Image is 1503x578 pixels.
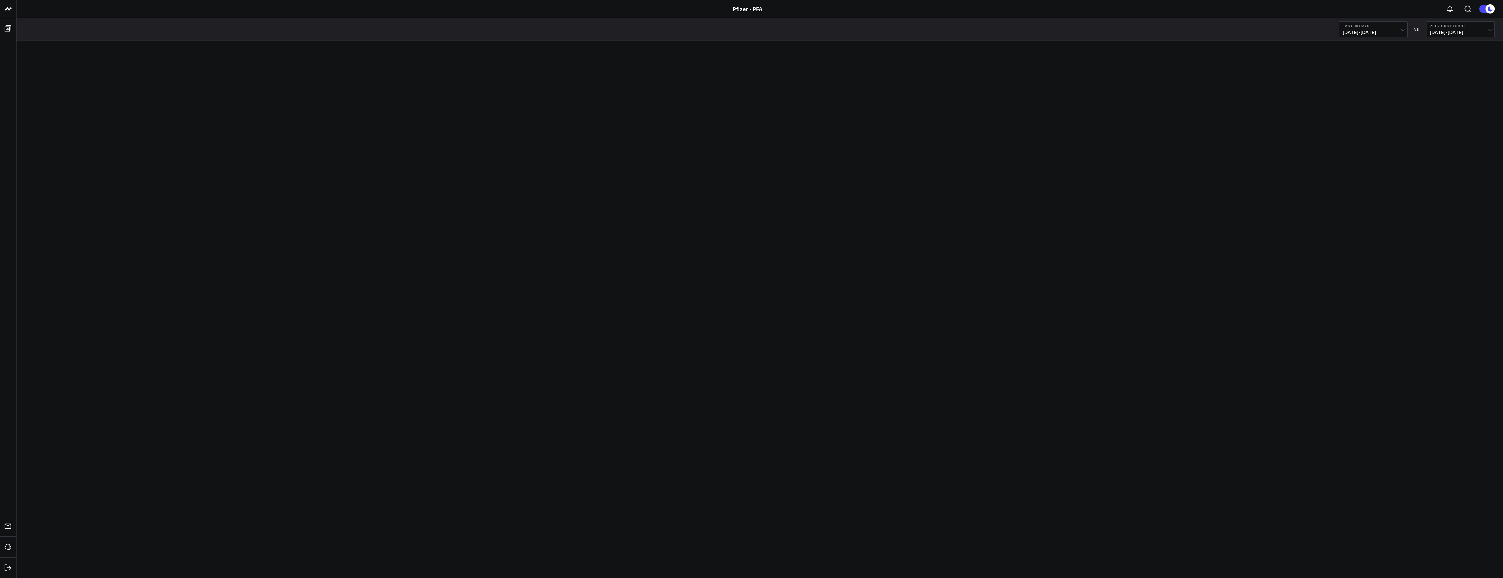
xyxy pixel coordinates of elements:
[733,5,762,13] a: Pfizer - PFA
[1430,30,1491,35] span: [DATE] - [DATE]
[1426,21,1495,37] button: Previous Period[DATE]-[DATE]
[1343,24,1404,28] b: Last 30 Days
[1411,27,1423,31] div: VS
[1343,30,1404,35] span: [DATE] - [DATE]
[1339,21,1408,37] button: Last 30 Days[DATE]-[DATE]
[1430,24,1491,28] b: Previous Period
